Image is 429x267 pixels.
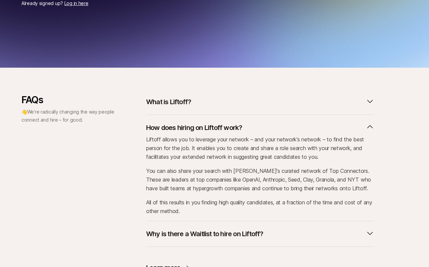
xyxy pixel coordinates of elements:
[146,123,242,132] p: How does hiring on Liftoff work?
[146,229,263,239] p: Why is there a Waitlist to hire on Liftoff?
[146,226,374,241] button: Why is there a Waitlist to hire on Liftoff?
[64,0,88,6] a: Log in here
[146,166,374,193] p: You can also share your search with [PERSON_NAME]'s curated network of Top Connectors. These are ...
[21,108,115,124] p: 👋
[21,109,114,123] span: We’re radically changing the way people connect and hire – for good.
[146,198,374,215] p: All of this results in you finding high quality candidates, at a fraction of the time and cost of...
[21,94,115,105] p: FAQs
[146,135,374,161] p: Liftoff allows you to leverage your network – and your network’s network – to find the best perso...
[146,94,374,109] button: What is Liftoff?
[146,120,374,135] button: How does hiring on Liftoff work?
[146,135,374,215] div: How does hiring on Liftoff work?
[146,97,191,107] p: What is Liftoff?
